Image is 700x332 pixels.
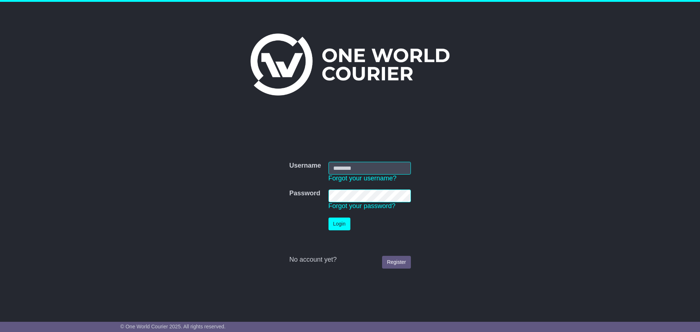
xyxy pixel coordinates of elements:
a: Register [382,256,411,269]
a: Forgot your username? [328,175,397,182]
span: © One World Courier 2025. All rights reserved. [120,324,226,329]
label: Username [289,162,321,170]
img: One World [250,34,450,95]
div: No account yet? [289,256,411,264]
a: Forgot your password? [328,202,396,210]
label: Password [289,190,320,198]
button: Login [328,218,350,230]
